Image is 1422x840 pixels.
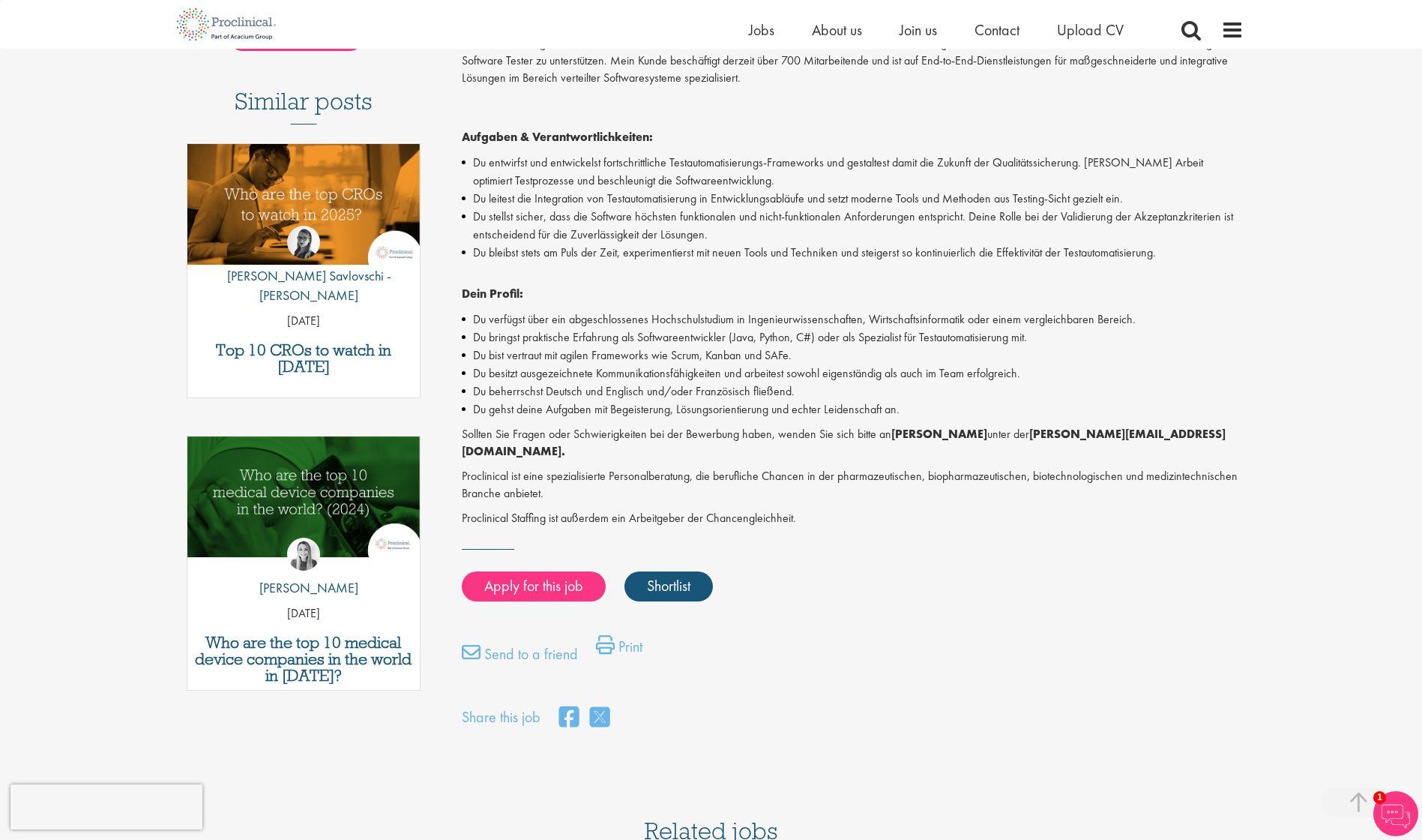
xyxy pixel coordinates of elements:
li: Du entwirfst und entwickelst fortschrittliche Testautomatisierungs-Frameworks und gestaltest dami... [462,154,1244,190]
p: Proclinical Staffing ist außerdem ein Arbeitgeber der Chancengleichheit. [462,510,1244,527]
a: Contact [974,20,1019,40]
p: [DATE] [187,605,421,622]
li: Du gehst deine Aufgaben mit Begeisterung, Lösungsorientierung und echter Leidenschaft an. [462,400,1244,418]
a: Link to a post [187,144,421,277]
a: Shortlist [624,571,713,601]
a: Print [596,635,642,665]
li: Du beherrschst Deutsch und Englisch und/oder Französisch fließend. [462,382,1244,400]
strong: [PERSON_NAME][EMAIL_ADDRESS][DOMAIN_NAME]. [462,426,1226,459]
li: Du besitzt ausgezeichnete Kommunikationsfähigkeiten und arbeitest sowohl eigenständig als auch im... [462,364,1244,382]
strong: Aufgaben & Verantwortlichkeiten: [462,129,653,145]
p: Sollten Sie Fragen oder Schwierigkeiten bei der Bewerbung haben, wenden Sie sich bitte an unter der [462,426,1244,460]
a: Who are the top 10 medical device companies in the world in [DATE]? [195,634,413,684]
a: share on twitter [590,702,609,734]
a: Apply for this job [462,571,606,601]
iframe: reCAPTCHA [10,784,202,829]
div: Job description [462,35,1244,526]
h3: Similar posts [235,88,373,124]
li: Du bleibst stets am Puls der Zeit, experimentierst mit neuen Tools und Techniken und steigerst so... [462,244,1244,262]
img: Top 10 Medical Device Companies 2024 [187,436,421,557]
a: Send to a friend [462,643,578,673]
li: Du leitest die Integration von Testautomatisierung in Entwicklungsabläufe und setzt moderne Tools... [462,190,1244,208]
p: [DATE] [187,313,421,330]
strong: [PERSON_NAME] [891,426,987,442]
img: Theodora Savlovschi - Wicks [287,226,320,259]
p: [PERSON_NAME] Savlovschi - [PERSON_NAME] [187,266,421,304]
a: Hannah Burke [PERSON_NAME] [248,538,358,605]
a: Top 10 CROs to watch in [DATE] [195,342,413,375]
img: Hannah Burke [287,538,320,571]
img: Chatbot [1373,791,1418,836]
a: Join us [900,20,937,40]
a: share on facebook [559,702,579,734]
p: [PERSON_NAME] [248,578,358,598]
a: Link to a post [187,436,421,569]
label: Share this job [462,706,540,728]
a: Jobs [749,20,774,40]
span: 1 [1373,791,1386,804]
img: Top 10 CROs 2025 | Proclinical [187,144,421,265]
li: Du verfügst über ein abgeschlossenes Hochschulstudium in Ingenieurwissenschaften, Wirtschaftsinfo... [462,310,1244,328]
a: Theodora Savlovschi - Wicks [PERSON_NAME] Savlovschi - [PERSON_NAME] [187,226,421,312]
strong: Dein Profil: [462,286,523,301]
li: Du stellst sicher, dass die Software höchsten funktionalen und nicht-funktionalen Anforderungen e... [462,208,1244,244]
li: Du bist vertraut mit agilen Frameworks wie Scrum, Kanban und SAFe. [462,346,1244,364]
p: Proclinical Staffing hat sich mit einem etablierten und wachsenden Schweizer IT-Dienstleister zus... [462,35,1244,87]
li: Du bringst praktische Erfahrung als Softwareentwickler (Java, Python, C#) oder als Spezialist für... [462,328,1244,346]
p: Proclinical ist eine spezialisierte Personalberatung, die berufliche Chancen in der pharmazeutisc... [462,468,1244,502]
a: About us [812,20,862,40]
a: Upload CV [1057,20,1124,40]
